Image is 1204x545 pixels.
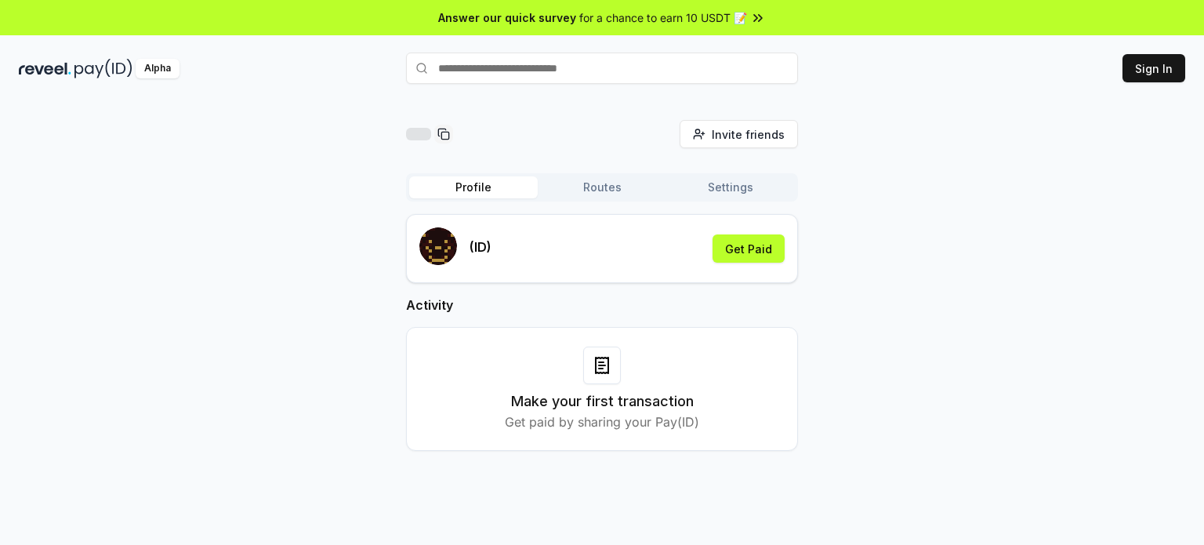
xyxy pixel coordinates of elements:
[712,126,785,143] span: Invite friends
[713,234,785,263] button: Get Paid
[680,120,798,148] button: Invite friends
[538,176,666,198] button: Routes
[136,59,180,78] div: Alpha
[74,59,132,78] img: pay_id
[406,296,798,314] h2: Activity
[470,238,491,256] p: (ID)
[409,176,538,198] button: Profile
[438,9,576,26] span: Answer our quick survey
[19,59,71,78] img: reveel_dark
[1122,54,1185,82] button: Sign In
[579,9,747,26] span: for a chance to earn 10 USDT 📝
[505,412,699,431] p: Get paid by sharing your Pay(ID)
[666,176,795,198] button: Settings
[511,391,694,412] h3: Make your first transaction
